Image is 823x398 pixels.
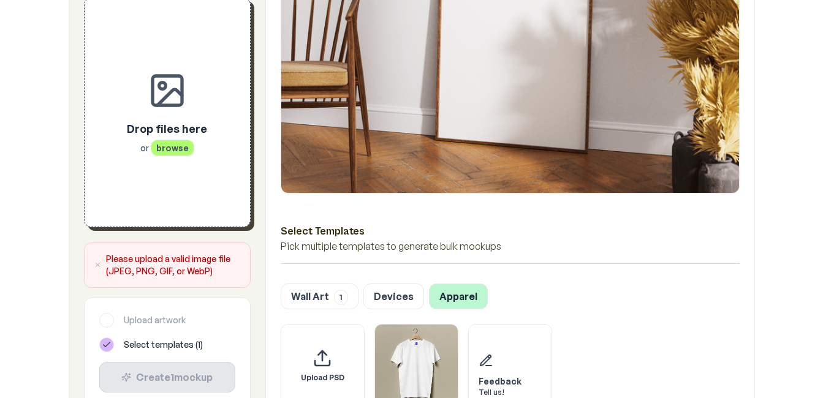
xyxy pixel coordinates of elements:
[429,283,488,309] button: Apparel
[127,141,207,154] p: or
[99,362,235,392] button: Create1mockup
[281,223,740,239] h3: Select Templates
[127,119,207,137] p: Drop files here
[301,373,344,383] span: Upload PSD
[124,339,203,351] span: Select templates ( 1 )
[106,253,240,277] p: Please upload a valid image file (JPEG, PNG, GIF, or WebP)
[479,375,521,388] div: Feedback
[363,283,424,309] button: Devices
[281,283,358,309] button: Wall Art1
[479,388,521,397] div: Tell us!
[151,139,194,156] span: browse
[124,314,186,326] span: Upload artwork
[334,290,348,305] span: 1
[281,239,740,253] p: Pick multiple templates to generate bulk mockups
[110,370,225,385] div: Create 1 mockup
